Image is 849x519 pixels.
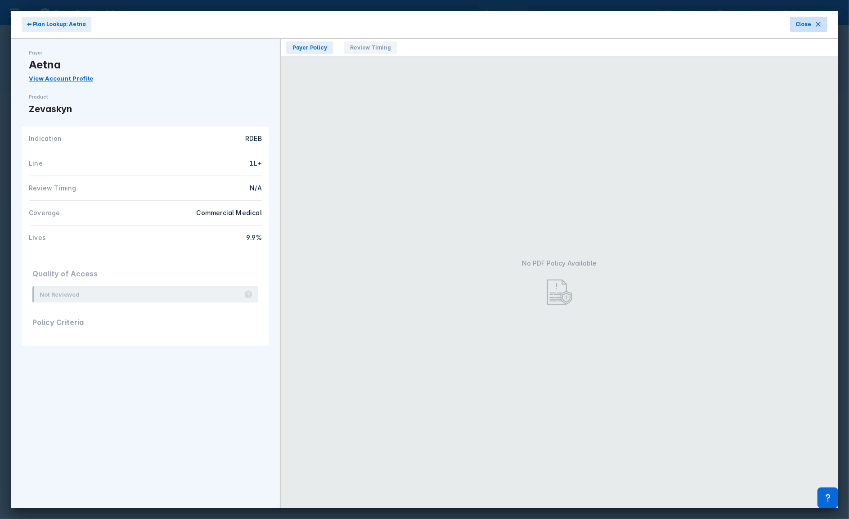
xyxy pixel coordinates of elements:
div: Payer [29,50,262,56]
div: RDEB [151,134,262,144]
div: Zevaskyn [29,102,262,116]
div: Contact Support [818,487,838,508]
div: Review Timing [29,183,145,193]
div: 9.9% [151,233,262,243]
div: Policy Criteria [32,310,258,335]
button: Close [790,17,827,32]
div: Quality of Access [32,261,258,286]
a: View Account Profile [29,75,93,82]
span: Review Timing [344,41,397,54]
div: Product [29,94,262,100]
div: Not Reviewed [40,290,79,299]
div: Commercial Medical [151,208,262,218]
span: Close [795,20,811,28]
div: Aetna [29,58,262,72]
div: N/A [151,183,262,193]
img: Payer_Policy_Modal_Placeholder.png [547,280,572,305]
div: Indication [29,134,145,144]
div: 1L+ [151,158,262,168]
div: Coverage [29,208,145,218]
div: Line [29,158,145,168]
button: ⬅ Plan Lookup: Aetna [22,17,91,32]
span: Payer Policy [286,41,333,54]
div: Lives [29,233,145,243]
div: No PDF Policy Available [521,258,598,269]
span: ⬅ Plan Lookup: Aetna [27,20,86,28]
